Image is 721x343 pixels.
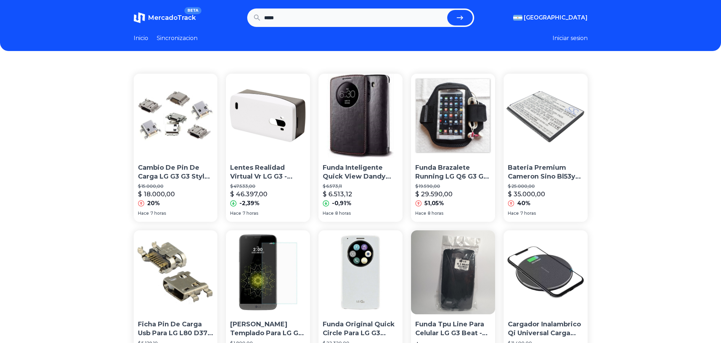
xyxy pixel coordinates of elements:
a: Lentes Realidad Virtual Vr LG G3 - Cascos Realidad AumentadaLentes Realidad Virtual Vr LG G3 - Ca... [226,74,310,222]
button: Iniciar sesion [553,34,588,43]
a: Funda Brazalete Running LG Q6 G3 G4 Sony Z1 Z2 J7 S8 iPhoneFunda Brazalete Running LG Q6 G3 G4 So... [411,74,495,222]
span: 7 horas [243,210,258,216]
img: Funda Brazalete Running LG Q6 G3 G4 Sony Z1 Z2 J7 S8 iPhone [411,74,495,158]
p: $ 25.000,00 [508,184,583,189]
p: Ficha Pin De Carga Usb Para LG L80 D373 G3 Stylus D690 D693 [138,320,213,338]
span: [GEOGRAPHIC_DATA] [524,13,588,22]
p: $ 29.590,00 [415,189,453,199]
a: MercadoTrackBETA [134,12,196,23]
span: Hace [138,210,149,216]
span: Hace [508,210,519,216]
p: Funda Brazalete Running LG Q6 G3 G4 Sony Z1 Z2 J7 S8 iPhone [415,163,491,181]
span: Hace [415,210,426,216]
p: $ 6.513,12 [323,189,352,199]
span: 7 horas [150,210,166,216]
p: 40% [517,199,531,208]
img: Funda Original Quick Circle Para LG G3 D855 Ventana Circular [318,230,403,314]
img: Funda Inteligente Quick View Dandy Verus Premium Para LG G3 [318,74,403,158]
span: 7 horas [520,210,536,216]
p: Cambio De Pin De Carga LG G3 G3 Stylus Garantia [138,163,213,181]
span: Hace [230,210,241,216]
a: Inicio [134,34,148,43]
p: $ 46.397,00 [230,189,267,199]
p: Lentes Realidad Virtual Vr LG G3 - Cascos Realidad Aumentada [230,163,306,181]
p: $ 19.590,00 [415,184,491,189]
p: $ 35.000,00 [508,189,545,199]
img: Ficha Pin De Carga Usb Para LG L80 D373 G3 Stylus D690 D693 [134,230,218,314]
span: 8 horas [428,210,443,216]
a: Funda Inteligente Quick View Dandy Verus Premium Para LG G3Funda Inteligente Quick View Dandy Ver... [318,74,403,222]
p: $ 15.000,00 [138,184,213,189]
p: -2,39% [239,199,260,208]
img: Lentes Realidad Virtual Vr LG G3 - Cascos Realidad Aumentada [226,74,310,158]
img: Cargador Inalambrico Qi Universal Carga Rapida LG G6 G3 G2 [504,230,588,314]
img: MercadoTrack [134,12,145,23]
button: [GEOGRAPHIC_DATA] [513,13,588,22]
p: $ 18.000,00 [138,189,175,199]
a: Bateria Premium Cameron Sino Bl53yh LG G3 - Factura A / BBateria Premium Cameron Sino Bl53yh LG G... [504,74,588,222]
span: MercadoTrack [148,14,196,22]
p: Bateria Premium Cameron Sino Bl53yh LG G3 - Factura A / B [508,163,583,181]
p: $ 47.533,00 [230,184,306,189]
img: Cambio De Pin De Carga LG G3 G3 Stylus Garantia [134,74,218,158]
img: Funda Tpu Line Para Celular LG G3 Beat - Factura A / B [411,230,495,314]
img: Argentina [513,15,522,21]
p: Funda Tpu Line Para Celular LG G3 Beat - Factura A / B [415,320,491,338]
span: BETA [184,7,201,14]
p: [PERSON_NAME] Templado Para LG G5 G4 G3 G2 Mini Beat Stylus [230,320,306,338]
p: -0,91% [332,199,351,208]
p: Cargador Inalambrico Qi Universal Carga Rapida LG G6 G3 G2 [508,320,583,338]
p: $ 6.573,11 [323,184,398,189]
img: Vidrio Templado Para LG G5 G4 G3 G2 Mini Beat Stylus [226,230,310,314]
span: Hace [323,210,334,216]
p: Funda Original Quick Circle Para LG G3 D855 Ventana Circular [323,320,398,338]
p: Funda Inteligente Quick View Dandy Verus Premium Para LG G3 [323,163,398,181]
img: Bateria Premium Cameron Sino Bl53yh LG G3 - Factura A / B [504,74,588,158]
p: 51,05% [425,199,444,208]
a: Cambio De Pin De Carga LG G3 G3 Stylus GarantiaCambio De Pin De Carga LG G3 G3 Stylus Garantia$ 1... [134,74,218,222]
span: 8 horas [335,210,351,216]
a: Sincronizacion [157,34,198,43]
p: 20% [147,199,160,208]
